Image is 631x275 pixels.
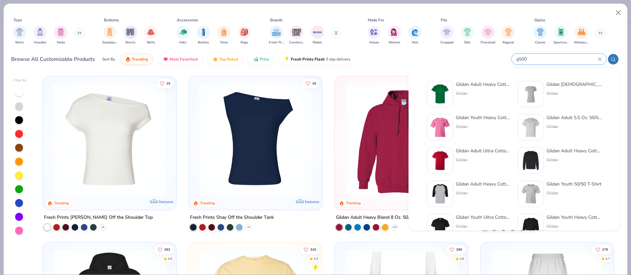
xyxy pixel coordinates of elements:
[125,40,135,45] span: Shorts
[313,40,322,45] span: Gildan
[456,157,511,163] div: Gildan
[521,217,541,237] img: f253ff27-62b2-4a42-a79b-d4079655c11f
[219,57,238,62] span: Top Rated
[480,40,495,45] span: Oversized
[11,55,95,63] div: Browse All Customizable Products
[179,40,186,45] span: Hats
[176,26,189,45] div: filter for Hats
[456,90,511,96] div: Gildan
[13,26,26,45] div: filter for Shirts
[484,28,492,36] img: Oversized Image
[147,40,155,45] span: Skirts
[159,200,173,204] span: Exclusive
[456,147,511,154] div: Gildan Adult Ultra Cotton 6 Oz. T-Shirt
[311,26,324,45] button: filter button
[430,184,450,204] img: 9278ce09-0d59-4a10-a90b-5020d43c2e95
[430,84,450,104] img: db319196-8705-402d-8b46-62aaa07ed94f
[270,17,283,23] div: Brands
[269,26,284,45] div: filter for Fresh Prints
[241,40,248,45] span: Bags
[456,248,462,251] span: 290
[547,147,602,154] div: Gildan Adult Heavy Cotton 5.3 Oz. Long-Sleeve T-Shirt
[157,79,174,88] button: Like
[430,150,450,171] img: 3c1a081b-6ca8-4a00-a3b6-7ee979c43c2b
[553,26,569,45] div: filter for Sportswear
[269,26,284,45] button: filter button
[102,26,117,45] div: filter for Sweatpants
[430,217,450,237] img: 6046accf-a268-477f-9bdd-e1b99aae0138
[217,26,230,45] div: filter for Totes
[311,26,324,45] div: filter for Gildan
[547,190,601,196] div: Gildan
[505,28,512,36] img: Regular Image
[302,79,319,88] button: Like
[13,78,27,83] div: Filter By
[310,248,316,251] span: 310
[521,184,541,204] img: 12c717a8-bff4-429b-8526-ab448574c88c
[158,54,202,65] button: Most Favorited
[54,26,67,45] div: filter for Tanks
[521,117,541,137] img: 91159a56-43a2-494b-b098-e2c28039eaf0
[312,82,316,85] span: 18
[314,256,318,261] div: 4.9
[269,40,284,45] span: Fresh Prints
[144,26,157,45] div: filter for Skirts
[336,213,456,222] div: Gildan Adult Heavy Blend 8 Oz. 50/50 Hooded Sweatshirt
[456,223,511,229] div: Gildan
[440,26,454,45] button: filter button
[195,83,315,197] img: 5716b33b-ee27-473a-ad8a-9b8687048459
[132,57,148,62] span: Trending
[480,26,495,45] button: filter button
[54,26,67,45] button: filter button
[534,26,547,45] button: filter button
[124,26,137,45] div: filter for Shorts
[574,26,589,45] button: filter button
[305,200,319,204] span: Exclusive
[547,157,602,163] div: Gildan
[547,214,602,221] div: Gildan Youth Heavy Cotton 5.3 Oz. Long-Sleeve T-Shirt
[125,57,130,62] img: trending.gif
[248,54,274,65] button: Price
[176,26,189,45] button: filter button
[34,26,47,45] button: filter button
[102,26,117,45] button: filter button
[120,54,153,65] button: Trending
[521,84,541,104] img: f353747f-df2b-48a7-9668-f657901a5e3e
[292,27,302,37] img: Comfort Colors Image
[461,26,474,45] div: filter for Slim
[208,54,243,65] button: Top Rated
[456,124,511,130] div: Gildan
[238,26,251,45] button: filter button
[574,40,589,45] span: Athleisure
[144,26,157,45] button: filter button
[213,57,218,62] img: TopRated.gif
[34,26,47,45] div: filter for Hoodies
[605,256,610,261] div: 4.7
[456,214,511,221] div: Gildan Youth Ultra Cotton® T-Shirt
[367,26,381,45] button: filter button
[534,26,547,45] div: filter for Classic
[547,181,601,187] div: Gildan Youth 50/50 T-Shirt
[409,26,422,45] div: filter for Men
[578,28,585,36] img: Athleisure Image
[315,83,436,197] img: af1e0f41-62ea-4e8f-9b2b-c8bb59fc549d
[220,28,227,36] img: Totes Image
[412,40,418,45] span: Men
[464,28,471,36] img: Slim Image
[289,26,304,45] div: filter for Comfort Colors
[456,114,511,121] div: Gildan Youth Heavy Cotton 5.3 Oz. T-Shirt
[326,56,350,63] span: 5 day delivery
[36,28,44,36] img: Hoodies Image
[534,17,545,23] div: Styles
[456,181,511,187] div: Gildan Adult Heavy Cotton™ 5.3 Oz. 3/4-Raglan Sleeve T-Shirt
[101,225,104,229] span: + 6
[480,26,495,45] div: filter for Oversized
[57,28,64,36] img: Tanks Image
[198,40,209,45] span: Bottles
[238,26,251,45] div: filter for Bags
[392,225,397,229] span: + 37
[168,256,173,261] div: 4.8
[441,17,447,23] div: Fits
[16,28,23,36] img: Shirts Image
[279,54,355,65] button: Fresh Prints Flash5 day delivery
